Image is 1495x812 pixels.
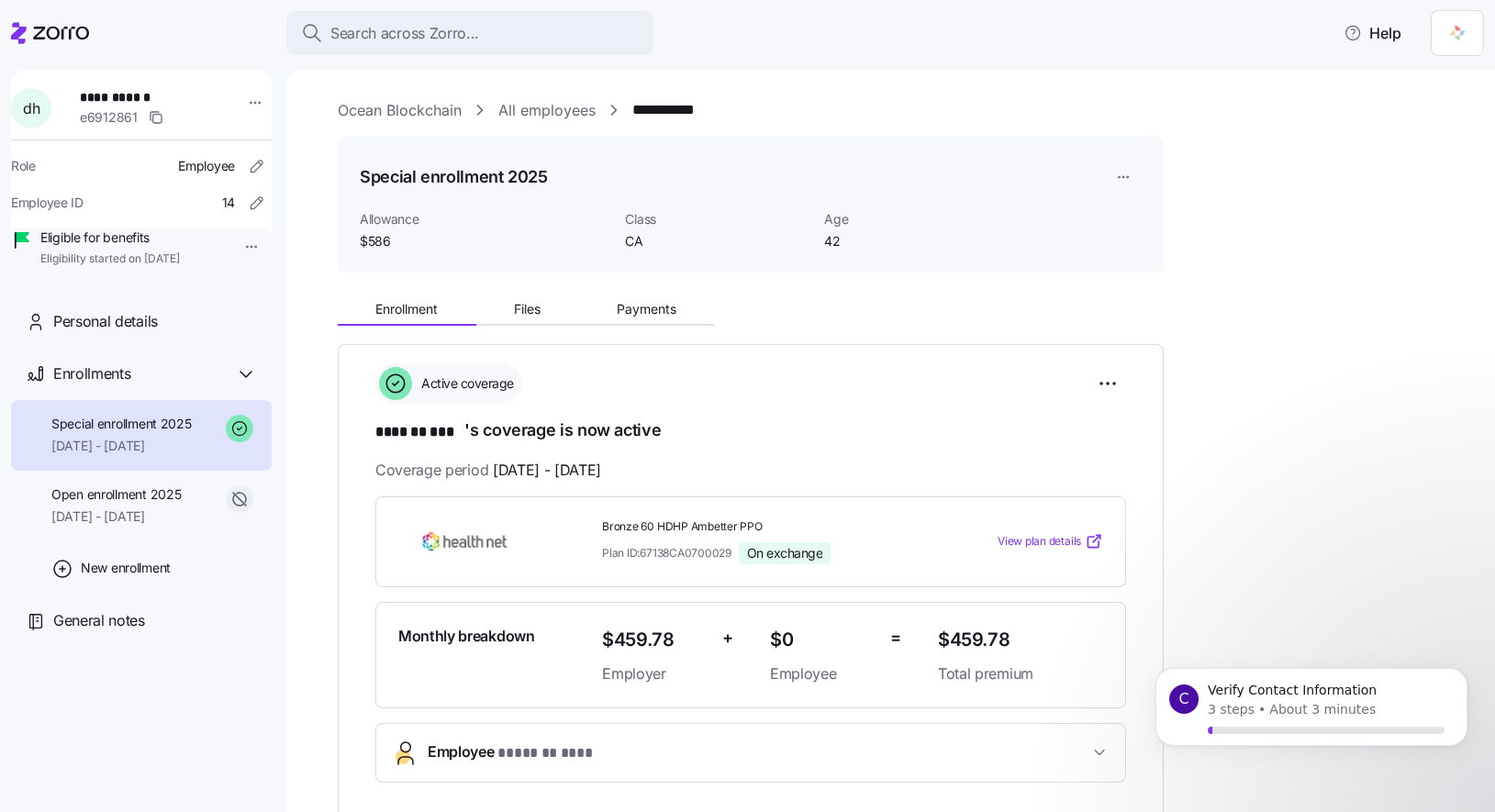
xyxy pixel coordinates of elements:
h1: Special enrollment 2025 [360,165,548,188]
span: Payments [617,303,676,316]
span: $459.78 [938,625,1103,655]
span: Role [11,157,36,175]
span: Files [514,303,541,316]
a: Ocean Blockchain [338,99,462,122]
span: Eligibility started on [DATE] [40,251,180,267]
span: $586 [360,232,610,250]
a: All employees [498,99,596,122]
span: e6912861 [80,108,138,127]
span: CA [625,232,809,250]
img: 5711ede7-1a95-4d76-b346-8039fc8124a1-1741415864132.png [1443,18,1472,48]
span: Coverage period [375,459,601,482]
span: General notes [53,609,145,632]
button: Search across Zorro... [286,11,653,55]
span: Open enrollment 2025 [51,485,181,504]
span: [DATE] - [DATE] [51,437,192,455]
iframe: Intercom notifications message [1128,647,1495,803]
span: Employee ID [11,194,84,212]
span: Eligible for benefits [40,228,180,247]
span: Age [824,210,1009,228]
span: Plan ID: 67138CA0700029 [602,545,731,561]
span: Search across Zorro... [330,22,479,45]
span: Employer [602,662,708,685]
span: Allowance [360,210,610,228]
span: Class [625,210,809,228]
span: 42 [824,232,1009,250]
span: View plan details [998,533,1081,551]
span: $459.78 [602,625,708,655]
span: New enrollment [81,559,171,577]
span: Employee [178,157,235,175]
button: Help [1329,15,1416,51]
img: Health Net [398,520,530,562]
h1: 's coverage is now active [375,418,1126,444]
span: Help [1344,22,1401,44]
span: Personal details [53,310,158,333]
span: Special enrollment 2025 [51,415,192,433]
span: Bronze 60 HDHP Ambetter PPO [602,519,923,535]
span: $0 [770,625,876,655]
span: Employee [428,740,596,765]
span: [DATE] - [DATE] [51,507,181,526]
span: Employee [770,662,876,685]
span: + [722,625,733,651]
span: Monthly breakdown [398,625,535,648]
span: = [890,625,901,651]
span: [DATE] - [DATE] [493,459,601,482]
span: Enrollments [53,362,130,385]
span: Enrollment [375,303,438,316]
span: d h [23,101,39,116]
span: 14 [222,194,235,212]
span: Active coverage [416,374,514,393]
a: View plan details [998,532,1103,551]
span: On exchange [747,545,823,562]
span: Total premium [938,662,1103,685]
